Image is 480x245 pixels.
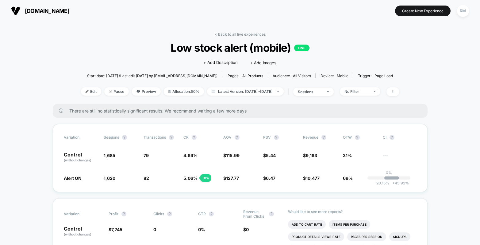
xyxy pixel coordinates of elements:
button: ? [121,211,126,216]
button: ? [269,211,274,216]
span: Revenue From Clicks [243,209,266,219]
li: Product Details Views Rate [288,232,344,241]
p: 0% [386,170,392,175]
div: RM [457,5,469,17]
button: ? [321,135,326,140]
li: Add To Cart Rate [288,220,326,229]
span: Pause [104,87,129,96]
span: $ [109,227,122,232]
span: $ [243,227,249,232]
span: OTW [343,135,377,140]
span: all products [242,73,263,78]
img: end [327,91,329,92]
span: 45.92 % [389,181,409,185]
span: -20.15 % [374,181,389,185]
p: Control [64,152,98,163]
span: 82 [144,176,149,181]
button: ? [390,135,394,140]
span: Device: [316,73,353,78]
button: ? [167,211,172,216]
span: $ [223,153,240,158]
p: LIVE [294,45,309,51]
span: Edit [81,87,101,96]
span: 6.47 [266,176,275,181]
span: AOV [223,135,232,140]
span: Variation [64,135,98,140]
span: Allocation: 50% [164,87,204,96]
p: Would like to see more reports? [288,209,417,214]
p: Control [64,226,102,237]
span: 0 [246,227,249,232]
span: 5.44 [266,153,276,158]
span: $ [223,176,239,181]
button: ? [209,211,214,216]
span: Low stock alert (mobile) [97,41,383,54]
span: 0 [153,227,156,232]
span: 31% [343,153,352,158]
span: + Add Description [203,60,238,66]
span: 115.99 [226,153,240,158]
button: ? [355,135,360,140]
div: sessions [298,89,322,94]
span: [DOMAIN_NAME] [25,8,69,14]
div: Audience: [273,73,311,78]
span: 10,477 [306,176,320,181]
span: Alert ON [64,176,82,181]
span: (without changes) [64,232,91,236]
span: Revenue [303,135,318,140]
button: ? [122,135,127,140]
span: 1,620 [104,176,115,181]
span: (without changes) [64,158,91,162]
img: Visually logo [11,6,20,15]
div: Trigger: [358,73,393,78]
span: 127.77 [226,176,239,181]
span: Start date: [DATE] (Last edit [DATE] by [EMAIL_ADDRESS][DOMAIN_NAME]) [87,73,217,78]
span: Transactions [144,135,166,140]
span: Latest Version: [DATE] - [DATE] [207,87,284,96]
div: + 8 % [200,174,211,182]
button: ? [235,135,240,140]
span: 7,745 [111,227,122,232]
span: Clicks [153,211,164,216]
img: calendar [212,90,215,93]
p: | [388,175,390,180]
button: ? [192,135,197,140]
span: Profit [109,211,118,216]
span: PSV [263,135,271,140]
button: [DOMAIN_NAME] [9,6,71,16]
img: end [277,91,279,92]
a: < Back to all live experiences [215,32,266,37]
span: CTR [198,211,206,216]
div: Pages: [228,73,263,78]
span: 1,685 [104,153,115,158]
span: Preview [132,87,161,96]
li: Items Per Purchase [329,220,370,229]
span: 5.06 % [183,176,198,181]
button: Create New Experience [395,6,451,16]
span: All Visitors [293,73,311,78]
span: + Add Images [250,60,276,65]
img: end [109,90,112,93]
span: CI [383,135,417,140]
button: ? [169,135,174,140]
span: 0 % [198,227,205,232]
span: $ [263,153,276,158]
button: ? [274,135,279,140]
span: 69% [343,176,353,181]
span: $ [303,153,317,158]
span: There are still no statistically significant results. We recommend waiting a few more days [69,108,415,113]
span: | [287,87,293,96]
li: Signups [389,232,410,241]
span: 9,163 [306,153,317,158]
span: $ [303,176,320,181]
span: $ [263,176,275,181]
span: Page Load [374,73,393,78]
span: Sessions [104,135,119,140]
img: edit [86,90,89,93]
span: Variation [64,209,98,219]
li: Pages Per Session [347,232,386,241]
span: CR [183,135,189,140]
div: No Filter [344,89,369,94]
span: + [392,181,395,185]
span: mobile [337,73,348,78]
